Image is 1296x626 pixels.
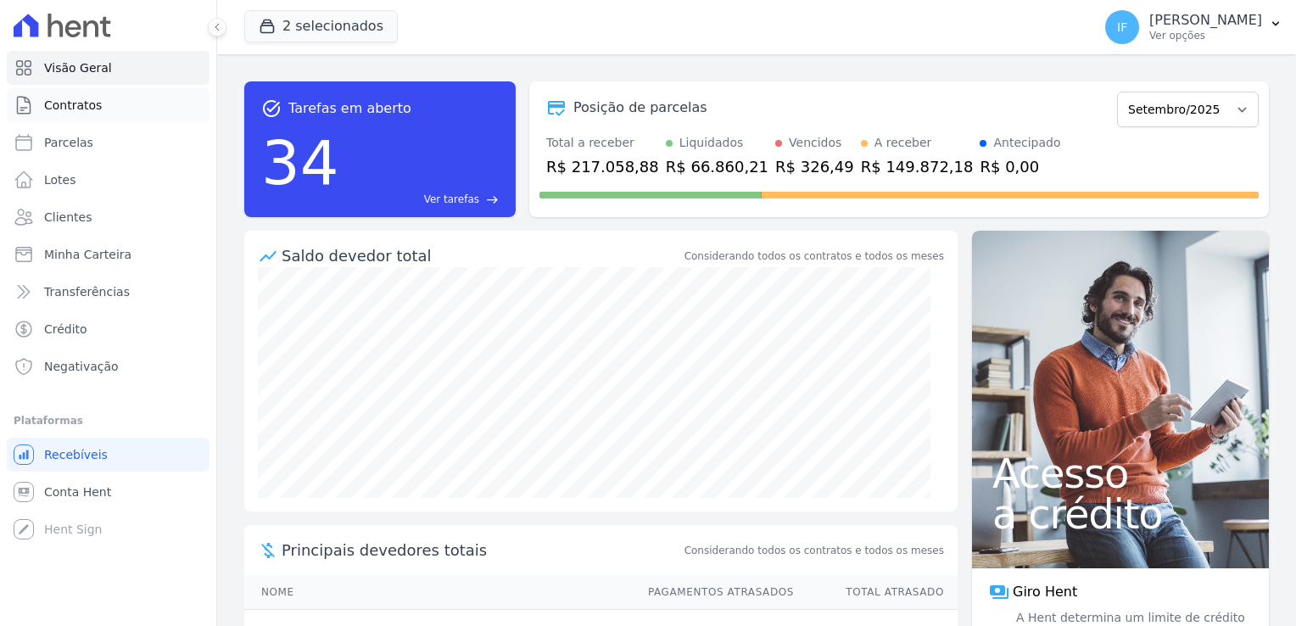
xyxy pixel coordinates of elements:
th: Pagamentos Atrasados [632,575,795,610]
div: Antecipado [993,134,1060,152]
span: IF [1117,21,1127,33]
a: Recebíveis [7,438,209,472]
a: Conta Hent [7,475,209,509]
div: R$ 217.058,88 [546,155,659,178]
span: Acesso [992,453,1249,494]
div: 34 [261,119,339,207]
span: Tarefas em aberto [288,98,411,119]
div: R$ 66.860,21 [666,155,768,178]
button: IF [PERSON_NAME] Ver opções [1092,3,1296,51]
div: Considerando todos os contratos e todos os meses [684,249,944,264]
a: Parcelas [7,126,209,159]
a: Minha Carteira [7,238,209,271]
a: Transferências [7,275,209,309]
span: Visão Geral [44,59,112,76]
span: Clientes [44,209,92,226]
div: A receber [874,134,932,152]
span: task_alt [261,98,282,119]
span: Recebíveis [44,446,108,463]
span: east [486,193,499,206]
span: Crédito [44,321,87,338]
div: Liquidados [679,134,744,152]
a: Visão Geral [7,51,209,85]
span: Contratos [44,97,102,114]
a: Negativação [7,349,209,383]
span: Negativação [44,358,119,375]
span: Lotes [44,171,76,188]
span: Ver tarefas [424,192,479,207]
span: Minha Carteira [44,246,131,263]
div: Vencidos [789,134,841,152]
div: R$ 0,00 [980,155,1060,178]
span: Conta Hent [44,483,111,500]
div: Saldo devedor total [282,244,681,267]
a: Lotes [7,163,209,197]
span: Parcelas [44,134,93,151]
a: Crédito [7,312,209,346]
a: Contratos [7,88,209,122]
p: Ver opções [1149,29,1262,42]
span: Considerando todos os contratos e todos os meses [684,543,944,558]
button: 2 selecionados [244,10,398,42]
span: Principais devedores totais [282,539,681,562]
p: [PERSON_NAME] [1149,12,1262,29]
div: Plataformas [14,411,203,431]
span: a crédito [992,494,1249,534]
div: Total a receber [546,134,659,152]
div: Posição de parcelas [573,98,707,118]
div: R$ 326,49 [775,155,854,178]
span: Transferências [44,283,130,300]
a: Ver tarefas east [346,192,499,207]
th: Total Atrasado [795,575,958,610]
span: Giro Hent [1013,582,1077,602]
div: R$ 149.872,18 [861,155,974,178]
th: Nome [244,575,632,610]
a: Clientes [7,200,209,234]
